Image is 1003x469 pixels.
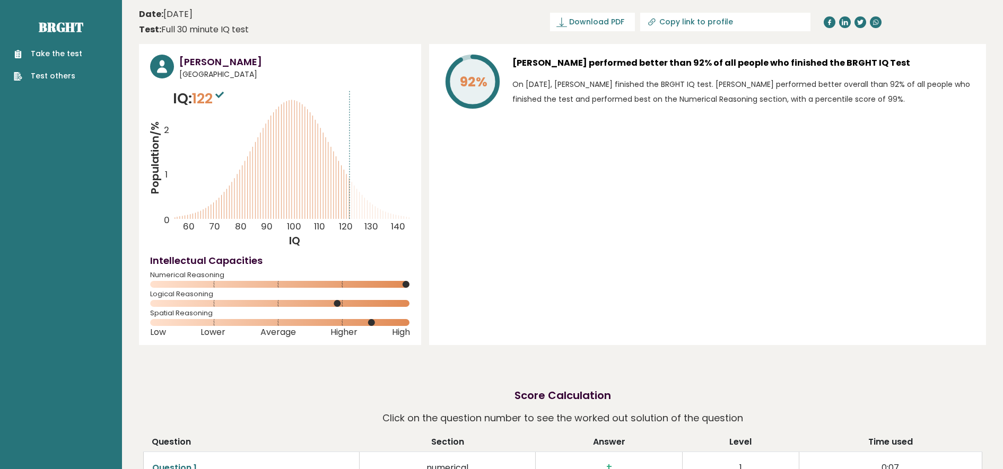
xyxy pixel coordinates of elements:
[179,69,410,80] span: [GEOGRAPHIC_DATA]
[143,436,359,452] th: Question
[173,88,226,109] p: IQ:
[39,19,83,36] a: Brght
[287,220,301,233] tspan: 100
[164,214,170,227] tspan: 0
[799,436,982,452] th: Time used
[236,220,247,233] tspan: 80
[260,330,296,334] span: Average
[192,89,226,108] span: 122
[14,48,82,59] a: Take the test
[382,409,743,428] p: Click on the question number to see the worked out solution of the question
[14,70,82,82] a: Test others
[150,330,166,334] span: Low
[200,330,225,334] span: Lower
[139,8,163,20] b: Date:
[339,220,353,233] tspan: 120
[460,73,487,91] tspan: 92%
[314,220,325,233] tspan: 110
[514,387,611,403] h2: Score Calculation
[150,292,410,296] span: Logical Reasoning
[150,253,410,268] h4: Intellectual Capacities
[165,168,168,181] tspan: 1
[147,121,162,194] tspan: Population/%
[150,311,410,315] span: Spatial Reasoning
[392,330,410,334] span: High
[550,13,635,31] a: Download PDF
[365,220,379,233] tspan: 130
[183,220,195,233] tspan: 60
[682,436,799,452] th: Level
[289,234,300,249] tspan: IQ
[512,55,975,72] h3: [PERSON_NAME] performed better than 92% of all people who finished the BRGHT IQ Test
[261,220,273,233] tspan: 90
[330,330,357,334] span: Higher
[150,273,410,277] span: Numerical Reasoning
[209,220,220,233] tspan: 70
[164,123,169,136] tspan: 2
[512,77,975,107] p: On [DATE], [PERSON_NAME] finished the BRGHT IQ test. [PERSON_NAME] performed better overall than ...
[536,436,682,452] th: Answer
[179,55,410,69] h3: [PERSON_NAME]
[359,436,536,452] th: Section
[569,16,624,28] span: Download PDF
[139,23,161,36] b: Test:
[139,8,193,21] time: [DATE]
[391,220,406,233] tspan: 140
[139,23,249,36] div: Full 30 minute IQ test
